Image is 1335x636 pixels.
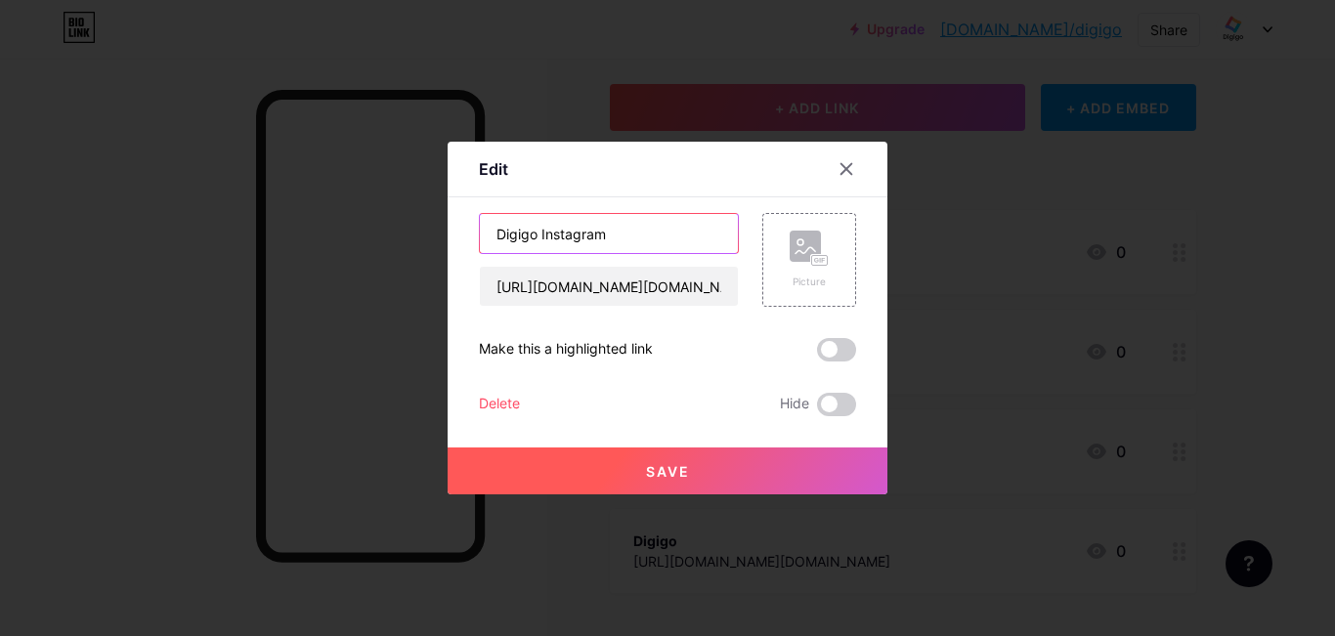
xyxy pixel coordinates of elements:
button: Save [448,447,887,494]
div: Picture [790,275,829,289]
div: Make this a highlighted link [479,338,653,361]
div: Delete [479,393,520,416]
span: Save [646,463,690,480]
div: Edit [479,157,508,181]
input: URL [480,267,738,306]
input: Title [480,214,738,253]
span: Hide [780,393,809,416]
